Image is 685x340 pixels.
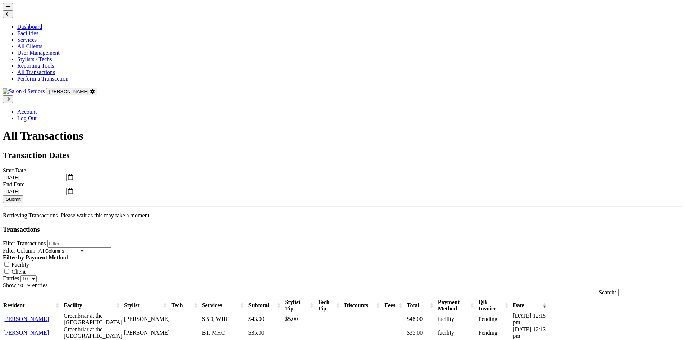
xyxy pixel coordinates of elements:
a: All Clients [17,43,42,49]
td: Greenbriar at the [GEOGRAPHIC_DATA] [63,326,124,340]
td: [PERSON_NAME] [124,312,171,326]
td: $5.00 [285,312,318,326]
th: Tech Tip: activate to sort column ascending [318,299,344,312]
td: [DATE] 12:13 pm [512,326,551,340]
a: toggle [68,188,73,194]
a: toggle [68,174,73,180]
span: Pending [479,316,497,322]
a: Dashboard [17,24,42,30]
td: SBD, WHC [202,312,248,326]
input: Filter... [47,240,111,248]
a: Reporting Tools [17,63,54,69]
td: $35.00 [406,326,437,340]
label: Show entries [3,282,47,288]
a: User Management [17,50,60,56]
th: Stylist Tip: activate to sort column ascending [285,299,318,312]
select: Showentries [16,282,32,289]
td: facility [438,326,478,340]
p: Retrieving Transactions. Please wait as this may take a moment. [3,212,682,219]
th: Stylist: activate to sort column ascending [124,299,171,312]
td: facility [438,312,478,326]
th: Payment Method: activate to sort column ascending [438,299,478,312]
img: Salon 4 Seniors [3,88,45,95]
input: Search: [618,289,682,296]
h1: All Transactions [3,129,682,142]
td: [DATE] 12:15 pm [512,312,551,326]
th: Facility: activate to sort column ascending [63,299,124,312]
a: Perform a Transaction [17,76,68,82]
input: Select Date [3,174,67,181]
a: Services [17,37,37,43]
label: Facility [12,262,29,268]
span: [PERSON_NAME] [49,89,88,94]
strong: Filter by Payment Method [3,254,68,260]
label: Client [12,269,26,275]
th: Fees: activate to sort column ascending [384,299,406,312]
td: Greenbriar at the [GEOGRAPHIC_DATA] [63,312,124,326]
td: [PERSON_NAME] [124,326,171,340]
label: Filter Transactions [3,240,46,246]
th: Date: activate to sort column ascending [512,299,551,312]
a: [PERSON_NAME] [3,316,49,322]
th: Subtotal: activate to sort column ascending [248,299,285,312]
th: Services: activate to sort column ascending [202,299,248,312]
span: Pending [479,330,497,336]
button: Submit [3,195,23,203]
label: End Date [3,181,24,187]
th: Total: activate to sort column ascending [406,299,437,312]
h3: Transactions [3,226,682,234]
label: Start Date [3,167,26,173]
th: Tech: activate to sort column ascending [171,299,201,312]
h2: Transaction Dates [3,150,682,160]
a: All Transactions [17,69,55,75]
td: $48.00 [406,312,437,326]
a: Account [17,109,37,115]
label: Filter Column [3,248,35,254]
td: $43.00 [248,312,285,326]
button: [PERSON_NAME] [46,88,97,95]
td: BT, MHC [202,326,248,340]
td: $35.00 [248,326,285,340]
a: Stylists / Techs [17,56,52,62]
th: Discounts: activate to sort column ascending [344,299,384,312]
th: QB Invoice: activate to sort column ascending [478,299,513,312]
a: Log Out [17,115,37,121]
label: Search: [599,289,682,295]
input: Select Date [3,188,67,195]
label: Entries [3,275,19,281]
a: [PERSON_NAME] [3,330,49,336]
th: Resident: activate to sort column ascending [3,299,63,312]
a: Facilities [17,30,38,36]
